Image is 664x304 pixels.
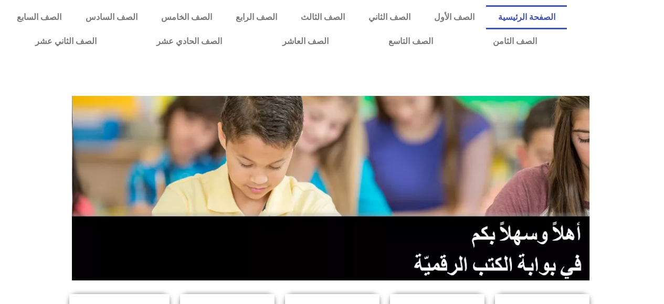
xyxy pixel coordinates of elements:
[356,5,422,29] a: الصف الثاني
[289,5,356,29] a: الصف الثالث
[5,5,73,29] a: الصف السابع
[422,5,486,29] a: الصف الأول
[224,5,289,29] a: الصف الرابع
[486,5,567,29] a: الصفحة الرئيسية
[5,29,127,53] a: الصف الثاني عشر
[252,29,359,53] a: الصف العاشر
[463,29,567,53] a: الصف الثامن
[127,29,252,53] a: الصف الحادي عشر
[73,5,149,29] a: الصف السادس
[359,29,463,53] a: الصف التاسع
[149,5,224,29] a: الصف الخامس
